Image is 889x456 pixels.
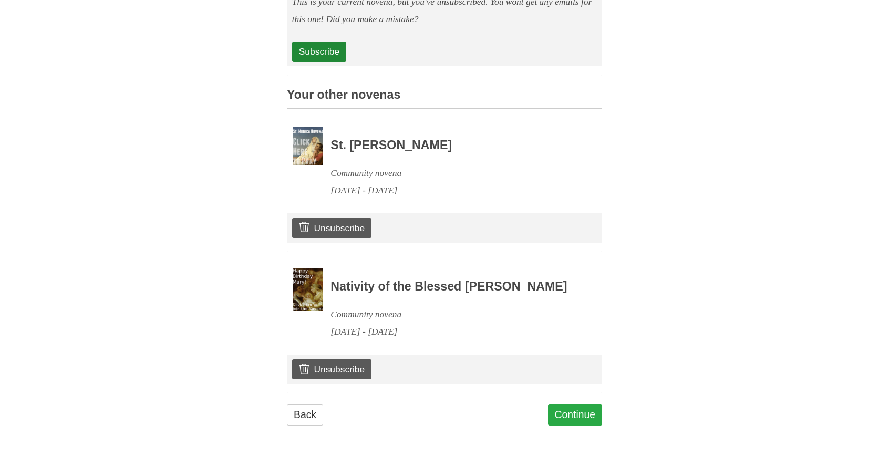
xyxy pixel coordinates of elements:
h3: St. [PERSON_NAME] [330,139,573,152]
img: Novena image [293,268,323,311]
div: Community novena [330,164,573,182]
a: Unsubscribe [292,359,371,379]
div: Community novena [330,306,573,323]
a: Continue [548,404,603,426]
h3: Your other novenas [287,88,602,109]
img: Novena image [293,127,323,165]
h3: Nativity of the Blessed [PERSON_NAME] [330,280,573,294]
div: [DATE] - [DATE] [330,323,573,340]
a: Back [287,404,323,426]
a: Subscribe [292,42,346,61]
a: Unsubscribe [292,218,371,238]
div: [DATE] - [DATE] [330,182,573,199]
